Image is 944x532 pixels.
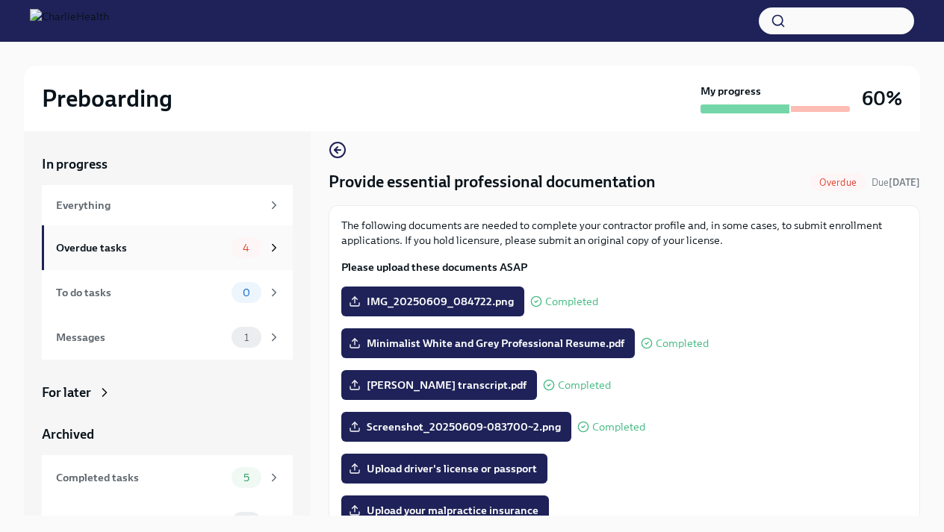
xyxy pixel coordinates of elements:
label: IMG_20250609_084722.png [341,287,524,316]
span: 0 [234,287,259,298]
a: Archived [42,425,293,443]
a: Overdue tasks4 [42,225,293,270]
a: To do tasks0 [42,270,293,315]
label: Upload driver's license or passport [341,454,547,484]
label: Upload your malpractice insurance [341,495,549,525]
a: Messages1 [42,315,293,360]
img: CharlieHealth [30,9,109,33]
span: IMG_20250609_084722.png [352,294,514,309]
h4: Provide essential professional documentation [329,171,656,193]
p: The following documents are needed to complete your contractor profile and, in some cases, to sub... [341,218,907,248]
strong: [DATE] [889,177,920,188]
span: 1 [235,332,258,343]
div: To do tasks [56,284,226,301]
span: 5 [235,472,258,484]
span: Completed [592,422,645,433]
div: Messages [56,329,226,345]
div: Everything [56,197,261,213]
span: Overdue [810,177,866,188]
span: Screenshot_20250609-083700~2.png [352,419,561,434]
h3: 60% [862,85,902,112]
div: Completed tasks [56,469,226,486]
label: Minimalist White and Grey Professional Resume.pdf [341,328,635,358]
strong: My progress [701,84,761,98]
span: 4 [234,242,258,254]
div: Overdue tasks [56,240,226,256]
span: [PERSON_NAME] transcript.pdf [352,378,527,392]
a: In progress [42,155,293,173]
label: [PERSON_NAME] transcript.pdf [341,370,537,400]
label: Screenshot_20250609-083700~2.png [341,412,571,442]
a: For later [42,384,293,401]
a: Completed tasks5 [42,455,293,500]
span: August 3rd, 2025 09:00 [872,175,920,190]
span: Due [872,177,920,188]
span: Minimalist White and Grey Professional Resume.pdf [352,336,624,351]
strong: Please upload these documents ASAP [341,260,527,274]
span: Upload your malpractice insurance [352,503,538,518]
a: Everything [42,185,293,225]
span: Completed [656,338,709,349]
span: Completed [545,296,598,307]
span: Upload driver's license or passport [352,461,537,476]
span: Completed [558,380,611,391]
h2: Preboarding [42,84,173,113]
div: For later [42,384,91,401]
div: Optional tasks [56,514,226,531]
